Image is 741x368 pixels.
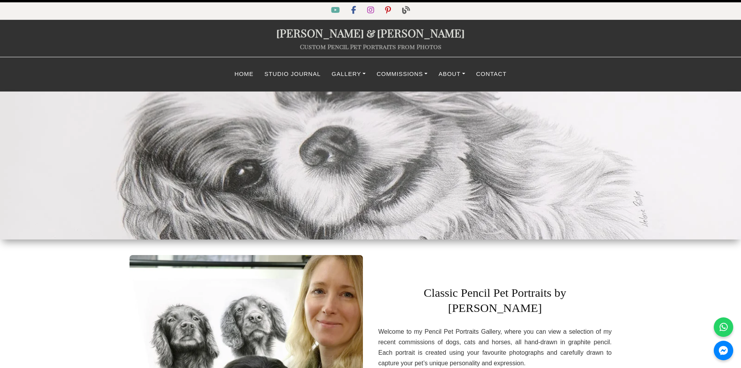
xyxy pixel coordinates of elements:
a: YouTube [326,7,346,14]
span: & [364,25,377,40]
a: WhatsApp [714,317,733,337]
a: Instagram [363,7,380,14]
a: Commissions [371,67,433,82]
a: Gallery [326,67,371,82]
a: Studio Journal [259,67,326,82]
a: Blog [398,7,415,14]
a: Messenger [714,341,733,360]
h1: Classic Pencil Pet Portraits by [PERSON_NAME] [378,274,612,320]
a: Home [229,67,259,82]
a: About [433,67,471,82]
a: Contact [471,67,512,82]
a: Facebook [347,7,363,14]
a: Custom Pencil Pet Portraits from Photos [300,42,441,51]
a: [PERSON_NAME]&[PERSON_NAME] [276,25,465,40]
a: Pinterest [380,7,397,14]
